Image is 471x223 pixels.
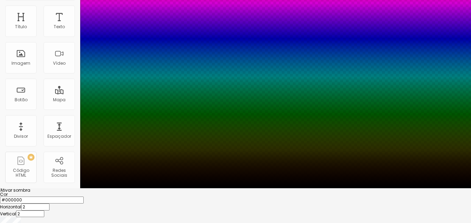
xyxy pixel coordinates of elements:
font: Espaçador [47,133,71,139]
font: Código HTML [13,167,29,178]
font: Texto [54,24,65,30]
font: Imagem [12,60,30,66]
font: Redes Sociais [51,167,67,178]
font: Vídeo [53,60,66,66]
font: Botão [15,97,28,103]
font: Divisor [14,133,28,139]
font: Mapa [53,97,66,103]
font: Título [15,24,27,30]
